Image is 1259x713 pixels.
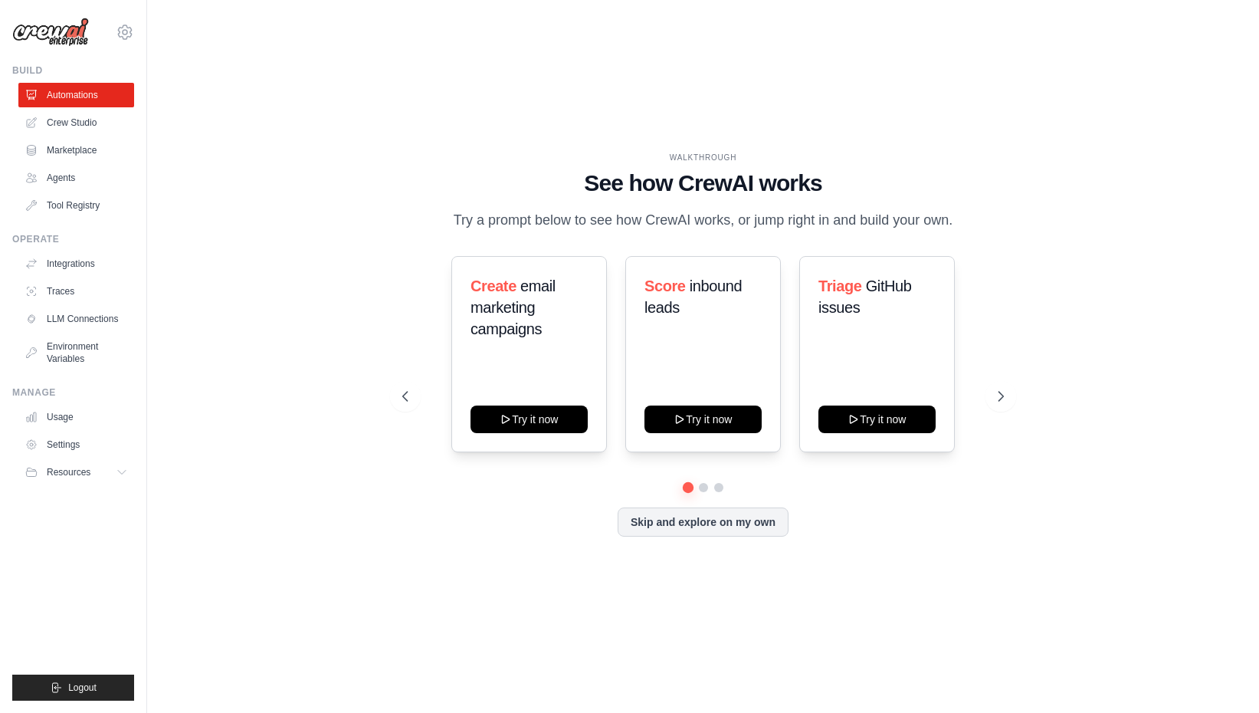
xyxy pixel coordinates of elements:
[644,406,762,433] button: Try it now
[12,64,134,77] div: Build
[18,110,134,135] a: Crew Studio
[18,251,134,276] a: Integrations
[18,460,134,485] button: Resources
[12,233,134,245] div: Operate
[18,432,134,457] a: Settings
[446,209,961,232] p: Try a prompt below to see how CrewAI works, or jump right in and build your own.
[818,278,862,294] span: Triage
[470,406,588,433] button: Try it now
[12,18,89,47] img: Logo
[644,278,686,294] span: Score
[644,278,742,316] span: inbound leads
[618,508,789,537] button: Skip and explore on my own
[12,675,134,701] button: Logout
[18,166,134,190] a: Agents
[18,405,134,429] a: Usage
[18,138,134,163] a: Marketplace
[470,278,556,337] span: email marketing campaigns
[470,278,516,294] span: Create
[18,334,134,371] a: Environment Variables
[47,466,90,478] span: Resources
[402,169,1003,197] h1: See how CrewAI works
[18,83,134,107] a: Automations
[818,278,912,316] span: GitHub issues
[18,279,134,304] a: Traces
[18,307,134,331] a: LLM Connections
[818,406,936,433] button: Try it now
[68,682,97,694] span: Logout
[18,193,134,218] a: Tool Registry
[402,152,1003,163] div: WALKTHROUGH
[12,386,134,399] div: Manage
